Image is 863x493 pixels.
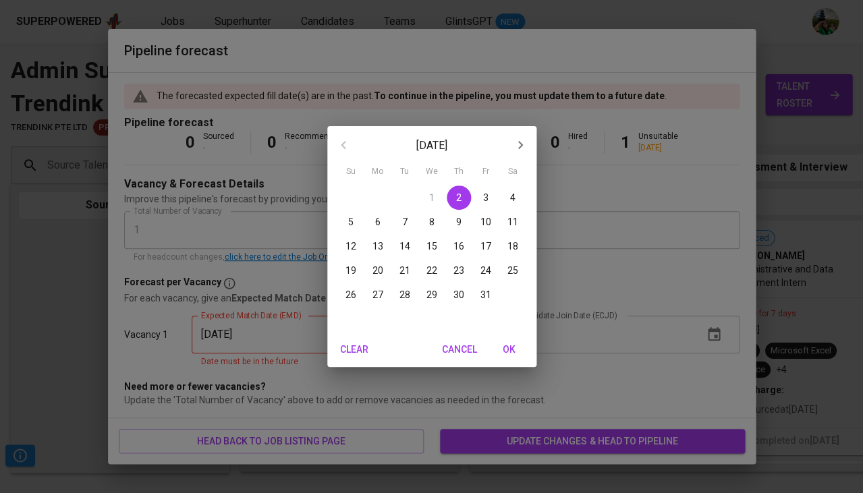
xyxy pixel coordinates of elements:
p: 20 [372,264,383,277]
span: Mo [366,165,390,179]
p: [DATE] [360,138,504,154]
button: 26 [339,283,363,307]
p: 2 [456,191,462,204]
span: OK [493,341,526,358]
button: 18 [501,234,525,258]
p: 21 [399,264,410,277]
span: Fr [474,165,498,179]
p: 30 [453,288,464,301]
button: 9 [447,210,471,234]
p: 11 [507,215,518,229]
span: Th [447,165,471,179]
p: 23 [453,264,464,277]
button: 2 [447,185,471,210]
p: 3 [483,191,489,204]
p: 24 [480,264,491,277]
p: 25 [507,264,518,277]
p: 14 [399,239,410,253]
button: 10 [474,210,498,234]
button: 23 [447,258,471,283]
p: 18 [507,239,518,253]
button: 7 [393,210,417,234]
p: 28 [399,288,410,301]
button: 8 [420,210,444,234]
p: 17 [480,239,491,253]
button: 25 [501,258,525,283]
p: 31 [480,288,491,301]
p: 19 [345,264,356,277]
button: 22 [420,258,444,283]
p: 26 [345,288,356,301]
button: 30 [447,283,471,307]
span: Su [339,165,363,179]
button: 28 [393,283,417,307]
p: 22 [426,264,437,277]
button: 19 [339,258,363,283]
button: Cancel [437,337,482,362]
span: Tu [393,165,417,179]
button: 5 [339,210,363,234]
button: 31 [474,283,498,307]
p: 4 [510,191,516,204]
p: 5 [348,215,354,229]
p: 6 [375,215,381,229]
p: 7 [402,215,408,229]
p: 16 [453,239,464,253]
button: 21 [393,258,417,283]
button: 4 [501,185,525,210]
p: 27 [372,288,383,301]
button: 24 [474,258,498,283]
button: 27 [366,283,390,307]
button: 3 [474,185,498,210]
p: 12 [345,239,356,253]
span: Sa [501,165,525,179]
p: 9 [456,215,462,229]
p: 15 [426,239,437,253]
button: 16 [447,234,471,258]
button: 14 [393,234,417,258]
button: 15 [420,234,444,258]
button: 12 [339,234,363,258]
button: OK [488,337,531,362]
button: 13 [366,234,390,258]
p: 13 [372,239,383,253]
button: 29 [420,283,444,307]
p: 10 [480,215,491,229]
span: Cancel [442,341,477,358]
button: 6 [366,210,390,234]
button: 11 [501,210,525,234]
button: 20 [366,258,390,283]
span: Clear [338,341,370,358]
button: 17 [474,234,498,258]
button: Clear [333,337,376,362]
p: 8 [429,215,435,229]
p: 29 [426,288,437,301]
span: We [420,165,444,179]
